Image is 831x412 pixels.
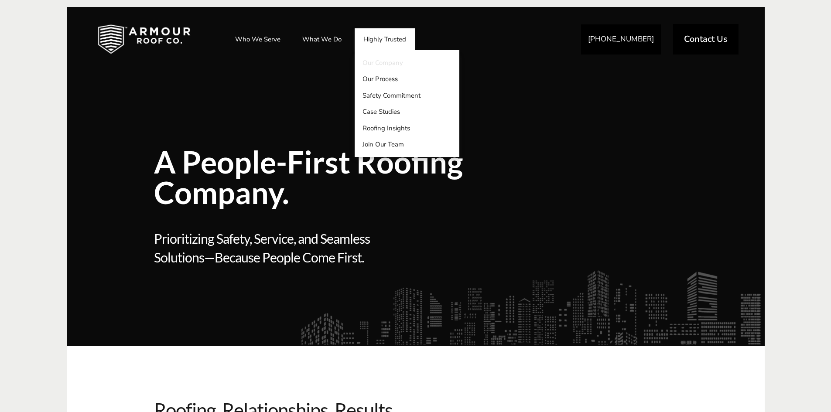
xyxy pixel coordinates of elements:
[355,104,459,120] a: Case Studies
[355,28,415,50] a: Highly Trusted
[355,71,459,88] a: Our Process
[355,54,459,71] a: Our Company
[294,28,350,50] a: What We Do
[581,24,661,54] a: [PHONE_NUMBER]
[355,87,459,104] a: Safety Commitment
[684,35,728,44] span: Contact Us
[226,28,289,50] a: Who We Serve
[355,120,459,136] a: Roofing Insights
[673,24,739,54] a: Contact Us
[154,146,542,208] span: A People-First Roofing Company.
[154,229,413,311] span: Prioritizing Safety, Service, and Seamless Solutions—Because People Come First.
[84,17,204,61] img: Industrial and Commercial Roofing Company | Armour Roof Co.
[355,136,459,153] a: Join Our Team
